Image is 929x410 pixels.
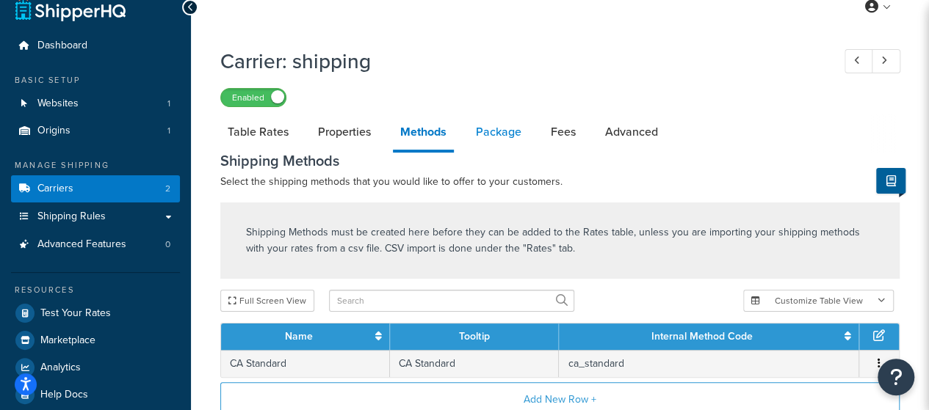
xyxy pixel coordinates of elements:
button: Customize Table View [743,290,894,312]
span: Analytics [40,362,81,374]
h1: Carrier: shipping [220,47,817,76]
a: Properties [311,114,378,150]
a: Advanced Features0 [11,231,180,258]
button: Full Screen View [220,290,314,312]
span: 2 [165,183,170,195]
span: Carriers [37,183,73,195]
a: Next Record [872,49,900,73]
li: Advanced Features [11,231,180,258]
a: Fees [543,114,583,150]
a: Table Rates [220,114,296,150]
a: Marketplace [11,327,180,354]
p: Select the shipping methods that you would like to offer to your customers. [220,173,900,191]
div: Manage Shipping [11,159,180,172]
li: Websites [11,90,180,117]
a: Carriers2 [11,175,180,202]
span: Advanced Features [37,238,126,251]
label: Enabled [221,89,286,106]
input: Search [329,290,574,312]
li: Origins [11,117,180,144]
td: CA Standard [390,350,559,377]
a: Help Docs [11,381,180,408]
span: Help Docs [40,389,88,401]
a: Methods [393,114,454,153]
a: Package [469,114,529,150]
span: Origins [37,125,71,137]
a: Shipping Rules [11,203,180,230]
a: Internal Method Code [651,329,753,344]
span: 0 [165,238,170,251]
li: Carriers [11,175,180,202]
a: Origins1 [11,117,180,144]
h3: Shipping Methods [220,153,900,169]
span: 1 [167,98,170,110]
button: Open Resource Center [878,359,914,395]
a: Analytics [11,354,180,381]
td: ca_standard [559,350,859,377]
a: Test Your Rates [11,300,180,326]
a: Previous Record [845,49,873,73]
span: Shipping Rules [37,211,106,223]
a: Name [285,329,313,344]
td: CA Standard [221,350,390,377]
a: Dashboard [11,32,180,59]
p: Shipping Methods must be created here before they can be added to the Rates table, unless you are... [246,224,874,257]
div: Resources [11,284,180,296]
a: Websites1 [11,90,180,117]
div: Basic Setup [11,74,180,87]
a: Advanced [598,114,665,150]
button: Show Help Docs [876,168,905,194]
span: Test Your Rates [40,307,111,320]
span: Websites [37,98,79,110]
span: 1 [167,125,170,137]
span: Marketplace [40,334,95,347]
th: Tooltip [390,323,559,350]
span: Dashboard [37,40,87,52]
